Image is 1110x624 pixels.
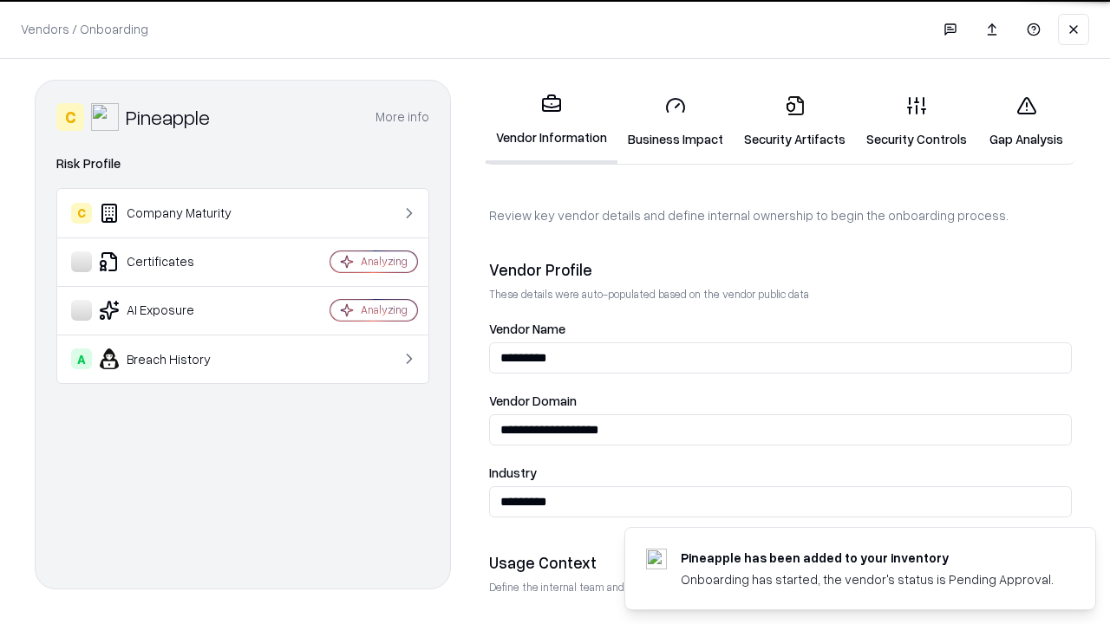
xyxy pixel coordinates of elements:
div: Certificates [71,251,278,272]
a: Gap Analysis [977,81,1075,162]
div: A [71,348,92,369]
div: Pineapple has been added to your inventory [681,549,1054,567]
a: Security Artifacts [734,81,856,162]
div: Pineapple [126,103,210,131]
p: These details were auto-populated based on the vendor public data [489,287,1072,302]
div: C [56,103,84,131]
div: Breach History [71,348,278,369]
label: Vendor Domain [489,394,1072,407]
div: Risk Profile [56,153,429,174]
div: C [71,203,92,224]
div: Analyzing [361,302,408,317]
div: Vendor Profile [489,259,1072,280]
a: Vendor Information [486,80,617,164]
img: Pineapple [91,103,119,131]
a: Security Controls [856,81,977,162]
a: Business Impact [617,81,734,162]
div: Onboarding has started, the vendor's status is Pending Approval. [681,570,1054,588]
p: Define the internal team and reason for using this vendor. This helps assess business relevance a... [489,580,1072,595]
div: Analyzing [361,254,408,269]
div: Company Maturity [71,203,278,224]
label: Vendor Name [489,322,1072,335]
p: Vendors / Onboarding [21,20,148,38]
label: Industry [489,466,1072,479]
div: AI Exposure [71,300,278,321]
button: More info [375,101,429,133]
div: Usage Context [489,552,1072,573]
img: pineappleenergy.com [646,549,667,569]
p: Review key vendor details and define internal ownership to begin the onboarding process. [489,206,1072,224]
